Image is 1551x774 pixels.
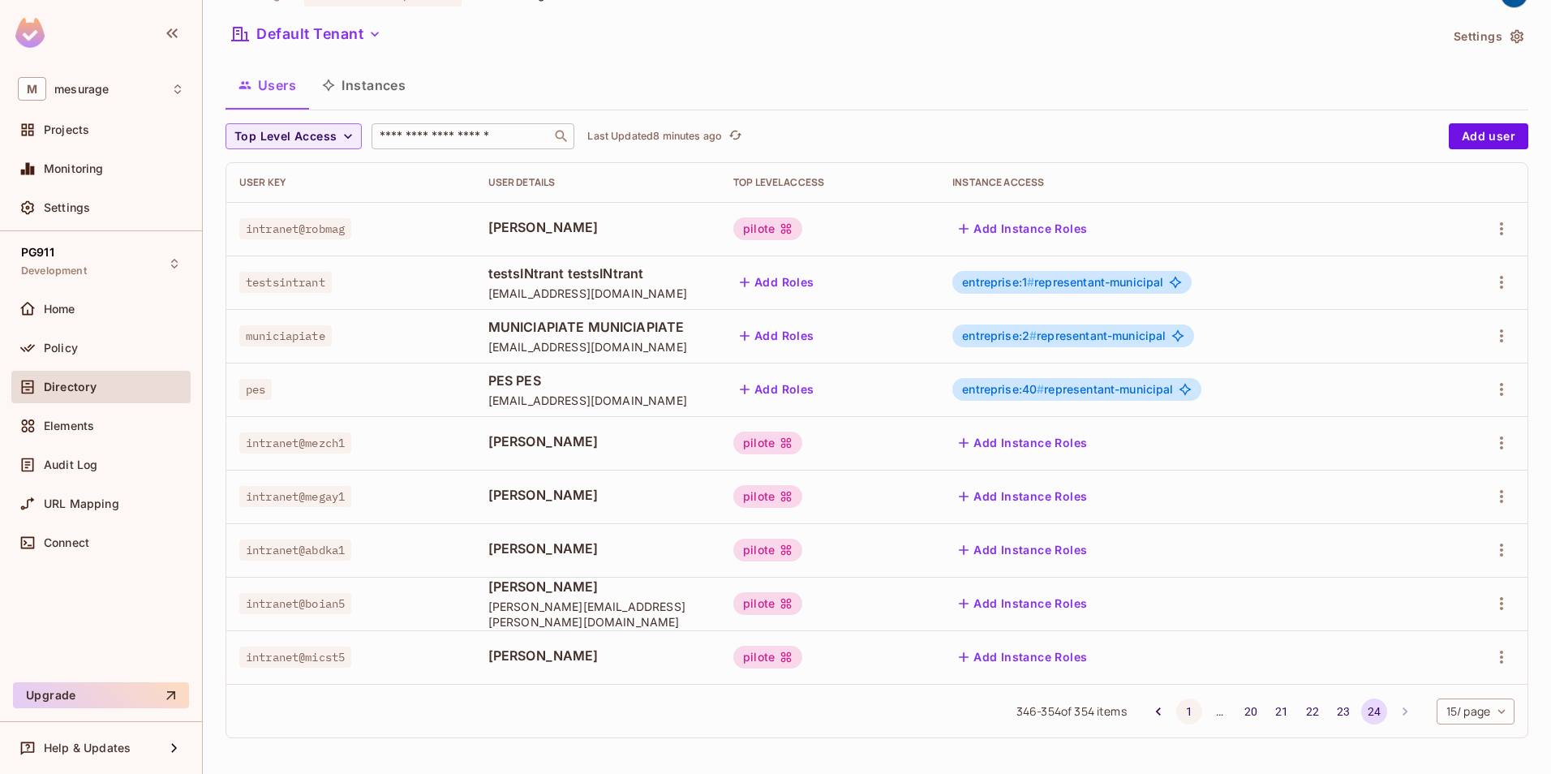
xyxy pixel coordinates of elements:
button: Add Roles [733,376,821,402]
span: representant-municipal [962,383,1173,396]
span: Home [44,303,75,316]
span: Help & Updates [44,742,131,755]
span: representant-municipal [962,329,1166,342]
span: PES PES [488,372,707,389]
div: Instance Access [952,176,1420,189]
button: Upgrade [13,682,189,708]
span: entreprise:2 [962,329,1037,342]
button: Go to page 20 [1238,699,1264,725]
button: Users [226,65,309,105]
button: Add Instance Roles [952,216,1093,242]
span: Elements [44,419,94,432]
span: pes [239,379,272,400]
span: testsintrant [239,272,332,293]
button: page 24 [1361,699,1387,725]
span: intranet@mezch1 [239,432,351,454]
div: pilote [733,592,802,615]
span: Monitoring [44,162,104,175]
span: entreprise:1 [962,275,1034,289]
button: Go to page 23 [1330,699,1356,725]
button: Add Instance Roles [952,644,1093,670]
span: intranet@boian5 [239,593,351,614]
button: Go to page 22 [1300,699,1325,725]
span: refresh [728,128,742,144]
div: pilote [733,646,802,669]
button: Instances [309,65,419,105]
span: intranet@micst5 [239,647,351,668]
span: MUNICIAPIATE MUNICIAPIATE [488,318,707,336]
button: Add Instance Roles [952,591,1093,617]
button: Add Roles [733,269,821,295]
span: [PERSON_NAME] [488,486,707,504]
span: Connect [44,536,89,549]
div: pilote [733,432,802,454]
span: Directory [44,381,97,393]
button: Settings [1447,24,1528,49]
span: Projects [44,123,89,136]
span: [PERSON_NAME] [488,647,707,664]
span: municiapiate [239,325,332,346]
span: [PERSON_NAME] [488,218,707,236]
span: [EMAIL_ADDRESS][DOMAIN_NAME] [488,339,707,355]
span: URL Mapping [44,497,119,510]
button: Default Tenant [226,21,388,47]
button: Add Instance Roles [952,430,1093,456]
span: PG911 [21,246,54,259]
span: Audit Log [44,458,97,471]
button: Add Instance Roles [952,484,1093,510]
span: [EMAIL_ADDRESS][DOMAIN_NAME] [488,286,707,301]
button: refresh [725,127,745,146]
span: Development [21,264,87,277]
div: pilote [733,485,802,508]
span: M [18,77,46,101]
span: entreprise:40 [962,382,1044,396]
p: Last Updated 8 minutes ago [587,130,722,143]
span: Settings [44,201,90,214]
span: Click to refresh data [722,127,745,146]
span: intranet@robmag [239,218,351,239]
div: pilote [733,217,802,240]
span: intranet@megay1 [239,486,351,507]
div: User Key [239,176,462,189]
button: Add Instance Roles [952,537,1093,563]
span: [PERSON_NAME] [488,578,707,596]
span: [PERSON_NAME] [488,540,707,557]
button: Go to page 21 [1269,699,1295,725]
span: Policy [44,342,78,355]
span: Top Level Access [234,127,337,147]
span: testsINtrant testsINtrant [488,264,707,282]
div: User Details [488,176,707,189]
span: [PERSON_NAME][EMAIL_ADDRESS][PERSON_NAME][DOMAIN_NAME] [488,599,707,630]
span: intranet@abdka1 [239,540,351,561]
button: Go to previous page [1145,699,1171,725]
span: representant-municipal [962,276,1163,289]
span: # [1037,382,1044,396]
span: # [1027,275,1034,289]
span: [PERSON_NAME] [488,432,707,450]
div: … [1207,703,1233,720]
span: Workspace: mesurage [54,83,109,96]
button: Top Level Access [226,123,362,149]
button: Go to page 1 [1176,699,1202,725]
img: SReyMgAAAABJRU5ErkJggg== [15,18,45,48]
div: Top Level Access [733,176,926,189]
div: pilote [733,539,802,561]
div: 15 / page [1437,699,1514,725]
span: 346 - 354 of 354 items [1016,703,1127,720]
nav: pagination navigation [1143,699,1420,725]
span: # [1029,329,1037,342]
button: Add Roles [733,323,821,349]
button: Add user [1449,123,1528,149]
span: [EMAIL_ADDRESS][DOMAIN_NAME] [488,393,707,408]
